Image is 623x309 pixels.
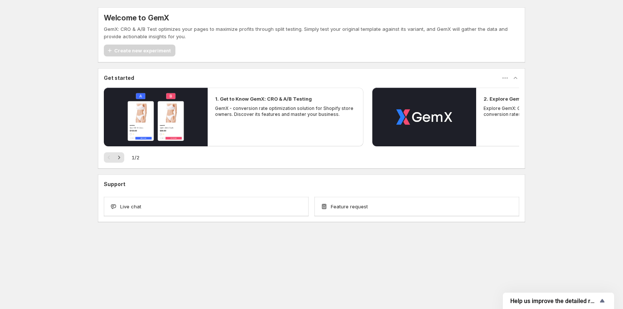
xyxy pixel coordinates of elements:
span: Feature request [331,203,368,210]
h2: 2. Explore GemX: CRO & A/B Testing Use Cases [484,95,599,103]
span: Live chat [120,203,141,210]
button: Play video [104,88,208,146]
p: GemX - conversion rate optimization solution for Shopify store owners. Discover its features and ... [215,105,356,117]
button: Play video [372,88,476,146]
button: Next [114,152,124,163]
span: 1 / 2 [132,154,139,161]
p: GemX: CRO & A/B Test optimizes your pages to maximize profits through split testing. Simply test ... [104,25,519,40]
h3: Support [104,180,125,188]
h2: 1. Get to Know GemX: CRO & A/B Testing [215,95,312,103]
nav: Pagination [104,152,124,163]
h5: Welcome to GemX [104,13,169,22]
button: Show survey - Help us improve the detailed report for A/B campaigns [510,296,607,305]
h3: Get started [104,74,134,82]
span: Help us improve the detailed report for A/B campaigns [510,297,598,305]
